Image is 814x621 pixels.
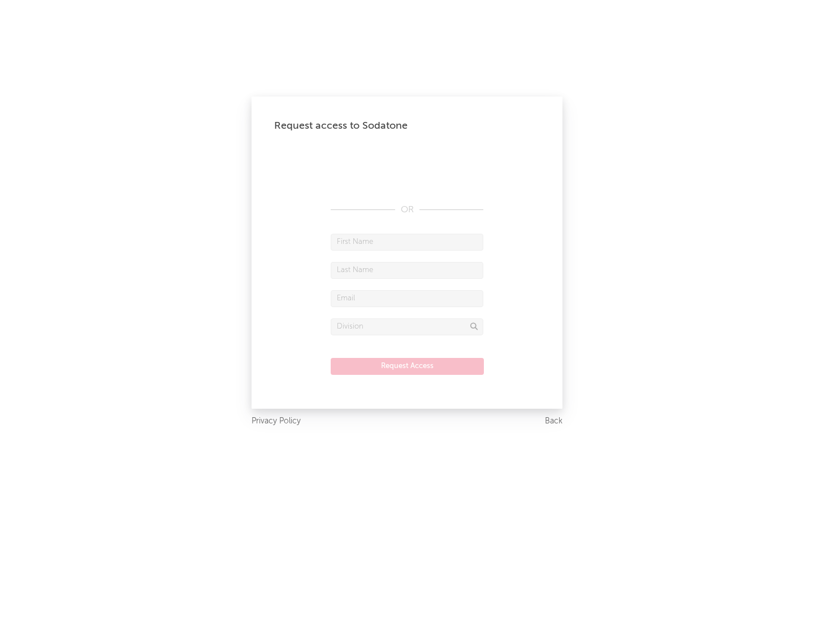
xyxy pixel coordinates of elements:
input: Division [331,318,483,335]
div: Request access to Sodatone [274,119,540,133]
div: OR [331,203,483,217]
a: Back [545,414,562,428]
input: Last Name [331,262,483,279]
input: Email [331,290,483,307]
a: Privacy Policy [252,414,301,428]
input: First Name [331,234,483,251]
button: Request Access [331,358,484,375]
